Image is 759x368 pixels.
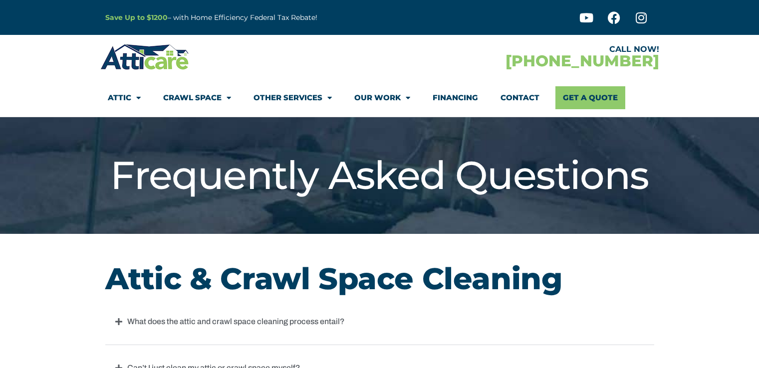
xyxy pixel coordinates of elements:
[433,86,478,109] a: Financing
[108,86,652,109] nav: Menu
[105,13,168,22] a: Save Up to $1200
[163,86,231,109] a: Crawl Space
[354,86,410,109] a: Our Work
[105,310,654,333] div: What does the attic and crawl space cleaning process entail?
[501,86,539,109] a: Contact
[105,264,654,294] h2: Attic & Crawl Space Cleaning
[108,86,141,109] a: Attic
[380,45,659,53] div: CALL NOW!
[253,86,332,109] a: Other Services
[105,12,429,23] p: – with Home Efficiency Federal Tax Rebate!
[127,317,345,326] a: What does the attic and crawl space cleaning process entail?
[105,152,654,199] h1: Frequently Asked Questions
[555,86,625,109] a: Get A Quote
